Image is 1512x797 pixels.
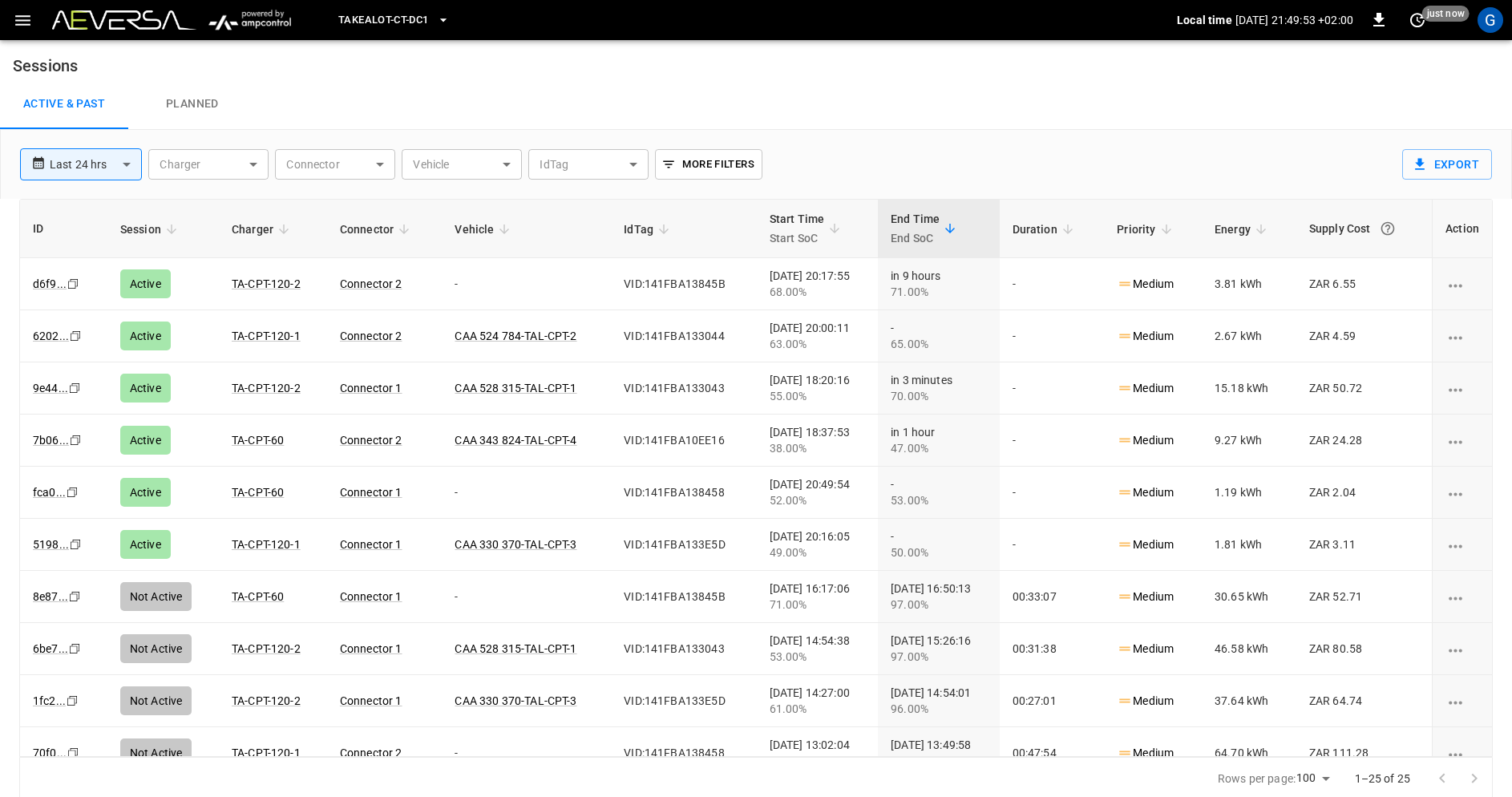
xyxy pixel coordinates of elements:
span: Session [120,220,182,239]
div: End Time [891,209,940,248]
div: charging session options [1445,589,1479,605]
div: - [891,528,986,560]
div: copy [65,692,81,710]
div: 52.00% [770,492,865,508]
div: Not Active [120,582,192,611]
div: [DATE] 15:26:16 [891,633,986,665]
div: copy [65,483,81,501]
a: TA-CPT-120-1 [232,538,301,551]
td: 2.67 kWh [1202,310,1296,362]
span: IdTag [624,220,674,239]
td: - [442,727,611,779]
div: copy [68,327,84,345]
td: 00:31:38 [1000,623,1105,675]
span: Start TimeStart SoC [770,209,846,248]
div: 38.00% [770,440,865,456]
div: Active [120,530,171,559]
a: Connector 1 [340,590,402,603]
div: - [891,476,986,508]
a: TA-CPT-60 [232,590,284,603]
span: Takealot-CT-DC1 [338,11,429,30]
div: 53.00% [770,649,865,665]
div: 65.00% [891,336,986,352]
td: VID:141FBA10EE16 [611,415,756,467]
div: 97.00% [891,597,986,613]
div: charging session options [1445,380,1479,396]
td: ZAR 111.28 [1296,727,1432,779]
th: ID [20,200,107,258]
a: Connector 2 [340,746,402,759]
div: [DATE] 16:50:13 [891,581,986,613]
td: ZAR 4.59 [1296,310,1432,362]
span: Charger [232,220,294,239]
a: 9e44... [33,382,68,394]
div: in 1 hour [891,424,986,456]
p: 1–25 of 25 [1355,771,1411,787]
div: charging session options [1445,432,1479,448]
div: 49.00% [770,544,865,560]
div: [DATE] 14:54:38 [770,633,865,665]
p: Medium [1117,536,1174,553]
div: [DATE] 20:16:05 [770,528,865,560]
div: Not Active [120,738,192,767]
a: TA-CPT-120-2 [232,382,301,394]
div: [DATE] 20:17:55 [770,268,865,300]
td: - [1000,362,1105,415]
div: copy [68,431,84,449]
td: ZAR 2.04 [1296,467,1432,519]
div: [DATE] 20:00:11 [770,320,865,352]
span: Energy [1215,220,1271,239]
div: 68.00% [770,284,865,300]
button: The cost of your charging session based on your supply rates [1373,214,1402,243]
a: d6f9... [33,277,67,290]
a: 70f0... [33,746,67,759]
p: Medium [1117,380,1174,397]
div: [DATE] 16:17:06 [770,581,865,613]
div: charging session options [1445,745,1479,761]
p: Medium [1117,745,1174,762]
a: Connector 1 [340,382,402,394]
div: copy [66,744,82,762]
td: VID:141FBA138458 [611,727,756,779]
td: - [1000,519,1105,571]
p: Medium [1117,484,1174,501]
a: Connector 1 [340,694,402,707]
a: CAA 528 315-TAL-CPT-1 [455,642,576,655]
div: Start Time [770,209,825,248]
a: CAA 528 315-TAL-CPT-1 [455,382,576,394]
div: Active [120,269,171,298]
a: CAA 330 370-TAL-CPT-3 [455,538,576,551]
td: VID:141FBA133E5D [611,675,756,727]
div: copy [68,536,84,553]
div: Active [120,478,171,507]
td: 3.81 kWh [1202,258,1296,310]
td: ZAR 52.71 [1296,571,1432,623]
td: 00:47:54 [1000,727,1105,779]
div: 50.00% [891,544,986,560]
div: [DATE] 14:27:00 [770,685,865,717]
p: Local time [1177,12,1232,28]
a: 6202... [33,330,69,342]
span: Connector [340,220,414,239]
span: Vehicle [455,220,515,239]
td: 37.64 kWh [1202,675,1296,727]
a: TA-CPT-120-1 [232,746,301,759]
p: Medium [1117,276,1174,293]
div: profile-icon [1478,7,1503,33]
div: Supply Cost [1309,214,1419,243]
div: 96.00% [891,701,986,717]
div: in 9 hours [891,268,986,300]
td: - [442,571,611,623]
a: 8e87... [33,590,68,603]
div: Active [120,322,171,350]
div: [DATE] 13:02:04 [770,737,865,769]
div: [DATE] 18:37:53 [770,424,865,456]
p: Medium [1117,641,1174,657]
div: copy [66,275,82,293]
a: Planned [128,79,257,130]
div: 71.00% [770,597,865,613]
div: in 3 minutes [891,372,986,404]
div: 100 [1296,767,1335,790]
div: charging session options [1445,641,1479,657]
span: Priority [1117,220,1176,239]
